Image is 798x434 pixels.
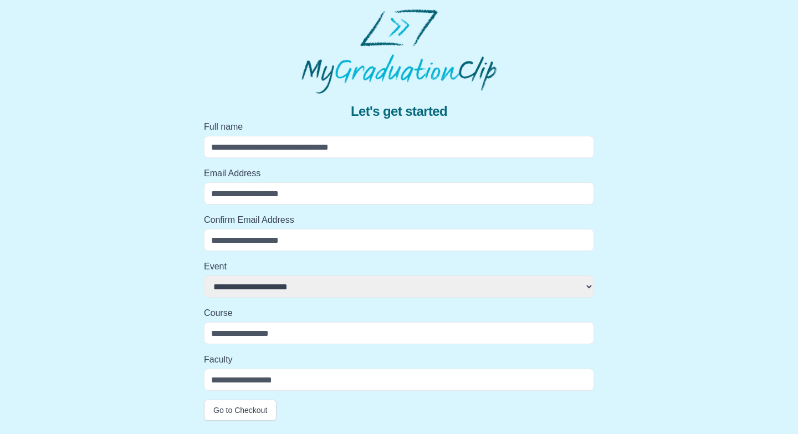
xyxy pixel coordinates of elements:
span: Let's get started [351,103,447,120]
img: MyGraduationClip [301,9,497,94]
label: Full name [204,120,594,134]
button: Go to Checkout [204,400,277,421]
label: Course [204,307,594,320]
label: Email Address [204,167,594,180]
label: Confirm Email Address [204,213,594,227]
label: Event [204,260,594,273]
label: Faculty [204,353,594,366]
